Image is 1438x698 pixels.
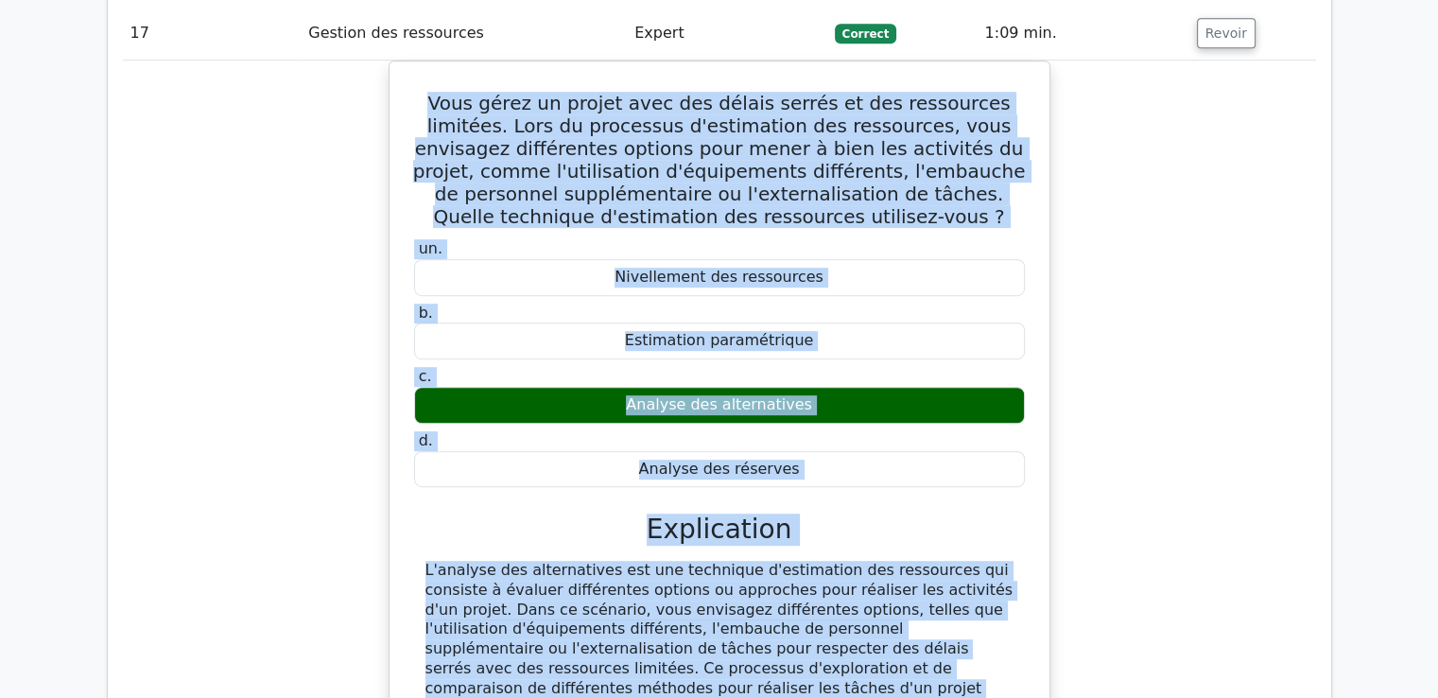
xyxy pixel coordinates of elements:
[419,239,442,257] font: un.
[1205,26,1247,41] font: Revoir
[413,92,1026,228] font: Vous gérez un projet avec des délais serrés et des ressources limitées. Lors du processus d'estim...
[615,268,823,286] font: Nivellement des ressources
[841,27,889,41] font: Correct
[647,514,792,545] font: Explication
[1197,18,1256,48] button: Revoir
[419,431,433,449] font: d.
[130,24,149,42] font: 17
[634,24,684,42] font: Expert
[639,460,800,478] font: Analyse des réserves
[625,331,814,349] font: Estimation paramétrique
[626,395,811,413] font: Analyse des alternatives
[419,304,433,322] font: b.
[419,367,432,385] font: c.
[984,24,1056,42] font: 1:09 min.
[308,24,484,42] font: Gestion des ressources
